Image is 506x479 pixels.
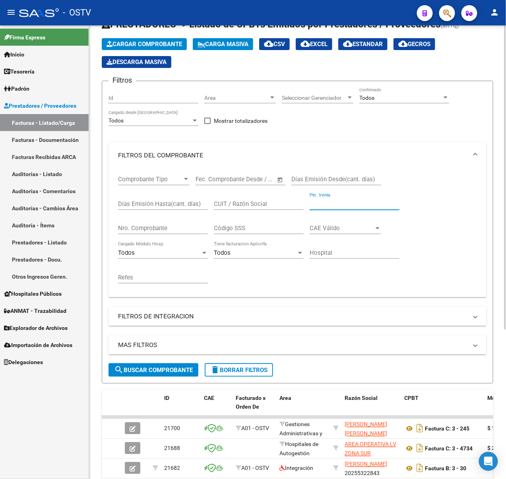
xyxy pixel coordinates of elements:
[415,422,425,435] i: Descargar documento
[204,395,214,401] span: CAE
[359,95,374,101] span: Todos
[259,38,290,50] button: CSV
[205,363,273,377] button: Borrar Filtros
[279,421,322,446] span: Gestiones Administrativas y Otros
[345,460,398,477] div: 20255322843
[279,441,318,457] span: Hospitales de Autogestión
[490,8,500,17] mat-icon: person
[4,306,66,315] span: ANMAT - Trazabilidad
[296,38,332,50] button: EXCEL
[204,95,269,101] span: Area
[114,365,124,374] mat-icon: search
[63,4,91,21] span: - OSTV
[279,465,313,471] span: Integración
[214,249,231,256] span: Todos
[425,446,473,452] strong: Factura C: 3 - 4734
[233,390,276,425] datatable-header-cell: Facturado x Orden De
[276,175,285,184] button: Open calendar
[345,440,398,457] div: 30714329258
[4,101,76,110] span: Prestadores / Proveedores
[488,395,504,401] span: Monto
[264,39,273,48] mat-icon: cloud_download
[118,312,467,321] mat-panel-title: FILTROS DE INTEGRACION
[4,289,62,298] span: Hospitales Públicos
[118,176,182,183] span: Comprobante Tipo
[164,395,169,401] span: ID
[164,445,180,452] span: 21688
[276,390,330,425] datatable-header-cell: Area
[415,462,425,475] i: Descargar documento
[398,41,430,48] span: Gecros
[394,38,435,50] button: Gecros
[4,341,72,349] span: Importación de Archivos
[398,39,408,48] mat-icon: cloud_download
[109,307,487,326] mat-expansion-panel-header: FILTROS DE INTEGRACION
[235,176,273,183] input: Fecha fin
[118,151,467,160] mat-panel-title: FILTROS DEL COMPROBANTE
[198,41,248,48] span: Carga Masiva
[210,367,268,374] span: Borrar Filtros
[282,95,346,101] span: Seleccionar Gerenciador
[109,363,198,377] button: Buscar Comprobante
[241,465,269,471] span: A01 - OSTV
[107,58,167,66] span: Descarga Masiva
[310,225,374,232] span: CAE Válido
[109,168,487,297] div: FILTROS DEL COMPROBANTE
[164,425,180,432] span: 21700
[201,390,233,425] datatable-header-cell: CAE
[102,56,171,68] app-download-masive: Descarga masiva de comprobantes (adjuntos)
[193,38,253,50] button: Carga Masiva
[4,67,35,76] span: Tesorería
[345,441,398,475] span: AREA OPERATIVA LV ZONA SUR [GEOGRAPHIC_DATA][PERSON_NAME]
[164,465,180,471] span: 21682
[300,41,328,48] span: EXCEL
[109,117,124,124] span: Todos
[196,176,228,183] input: Fecha inicio
[300,39,310,48] mat-icon: cloud_download
[6,8,16,17] mat-icon: menu
[345,461,387,467] span: [PERSON_NAME]
[214,116,268,126] span: Mostrar totalizadores
[241,425,269,432] span: A01 - OSTV
[264,41,285,48] span: CSV
[102,56,171,68] button: Descarga Masiva
[109,75,136,86] h3: Filtros
[425,426,469,432] strong: Factura C: 3 - 245
[279,395,291,401] span: Area
[425,465,466,472] strong: Factura B: 3 - 30
[236,395,266,411] span: Facturado x Orden De
[210,365,220,374] mat-icon: delete
[345,420,398,437] div: 27230265718
[345,421,387,437] span: [PERSON_NAME] [PERSON_NAME]
[107,41,182,48] span: Cargar Comprobante
[109,143,487,168] mat-expansion-panel-header: FILTROS DEL COMPROBANTE
[338,38,388,50] button: Estandar
[4,84,29,93] span: Padrón
[479,452,498,471] div: Open Intercom Messenger
[343,39,353,48] mat-icon: cloud_download
[404,395,419,401] span: CPBT
[102,38,187,50] button: Cargar Comprobante
[114,367,193,374] span: Buscar Comprobante
[118,341,467,349] mat-panel-title: MAS FILTROS
[345,395,378,401] span: Razón Social
[109,335,487,355] mat-expansion-panel-header: MAS FILTROS
[118,249,135,256] span: Todos
[401,390,485,425] datatable-header-cell: CPBT
[415,442,425,455] i: Descargar documento
[4,50,24,59] span: Inicio
[4,324,68,332] span: Explorador de Archivos
[343,41,383,48] span: Estandar
[161,390,201,425] datatable-header-cell: ID
[4,33,45,42] span: Firma Express
[341,390,401,425] datatable-header-cell: Razón Social
[4,358,43,367] span: Delegaciones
